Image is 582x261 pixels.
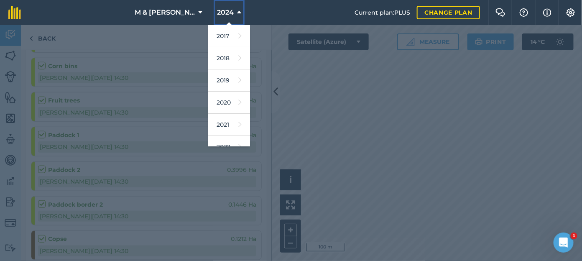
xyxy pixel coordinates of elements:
[571,233,577,239] span: 1
[208,47,250,69] a: 2018
[495,8,505,17] img: Two speech bubbles overlapping with the left bubble in the forefront
[543,8,551,18] img: svg+xml;base64,PHN2ZyB4bWxucz0iaHR0cDovL3d3dy53My5vcmcvMjAwMC9zdmciIHdpZHRoPSIxNyIgaGVpZ2h0PSIxNy...
[8,6,21,19] img: fieldmargin Logo
[417,6,480,19] a: Change plan
[208,69,250,92] a: 2019
[135,8,195,18] span: M & [PERSON_NAME]
[208,136,250,158] a: 2022
[208,25,250,47] a: 2017
[566,8,576,17] img: A cog icon
[519,8,529,17] img: A question mark icon
[355,8,410,17] span: Current plan : PLUS
[208,92,250,114] a: 2020
[554,233,574,253] iframe: Intercom live chat
[208,114,250,136] a: 2021
[217,8,234,18] span: 2024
